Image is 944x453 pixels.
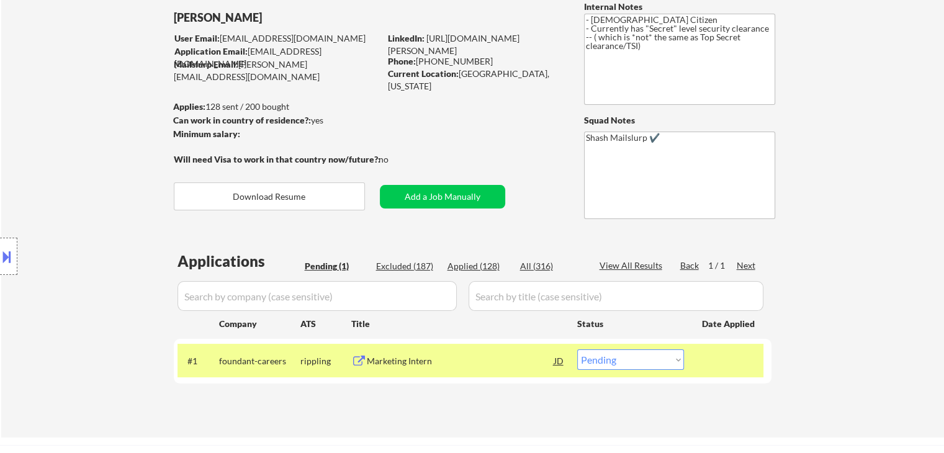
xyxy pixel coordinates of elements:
[174,182,365,210] button: Download Resume
[174,10,429,25] div: [PERSON_NAME]
[174,59,238,70] strong: Mailslurp Email:
[600,259,666,272] div: View All Results
[447,260,510,272] div: Applied (128)
[351,318,565,330] div: Title
[388,56,416,66] strong: Phone:
[367,355,554,367] div: Marketing Intern
[174,46,248,56] strong: Application Email:
[708,259,737,272] div: 1 / 1
[702,318,757,330] div: Date Applied
[174,45,380,70] div: [EMAIL_ADDRESS][DOMAIN_NAME]
[388,68,459,79] strong: Current Location:
[178,254,300,269] div: Applications
[584,114,775,127] div: Squad Notes
[174,58,380,83] div: [PERSON_NAME][EMAIL_ADDRESS][DOMAIN_NAME]
[174,154,380,164] strong: Will need Visa to work in that country now/future?:
[376,260,438,272] div: Excluded (187)
[178,281,457,311] input: Search by company (case sensitive)
[379,153,414,166] div: no
[577,312,684,334] div: Status
[553,349,565,372] div: JD
[174,32,380,45] div: [EMAIL_ADDRESS][DOMAIN_NAME]
[520,260,582,272] div: All (316)
[388,68,564,92] div: [GEOGRAPHIC_DATA], [US_STATE]
[380,185,505,209] button: Add a Job Manually
[174,33,220,43] strong: User Email:
[219,318,300,330] div: Company
[305,260,367,272] div: Pending (1)
[300,355,351,367] div: rippling
[173,115,311,125] strong: Can work in country of residence?:
[219,355,300,367] div: foundant-careers
[173,101,380,113] div: 128 sent / 200 bought
[388,33,425,43] strong: LinkedIn:
[388,33,519,56] a: [URL][DOMAIN_NAME][PERSON_NAME]
[584,1,775,13] div: Internal Notes
[737,259,757,272] div: Next
[173,114,376,127] div: yes
[388,55,564,68] div: [PHONE_NUMBER]
[680,259,700,272] div: Back
[469,281,763,311] input: Search by title (case sensitive)
[300,318,351,330] div: ATS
